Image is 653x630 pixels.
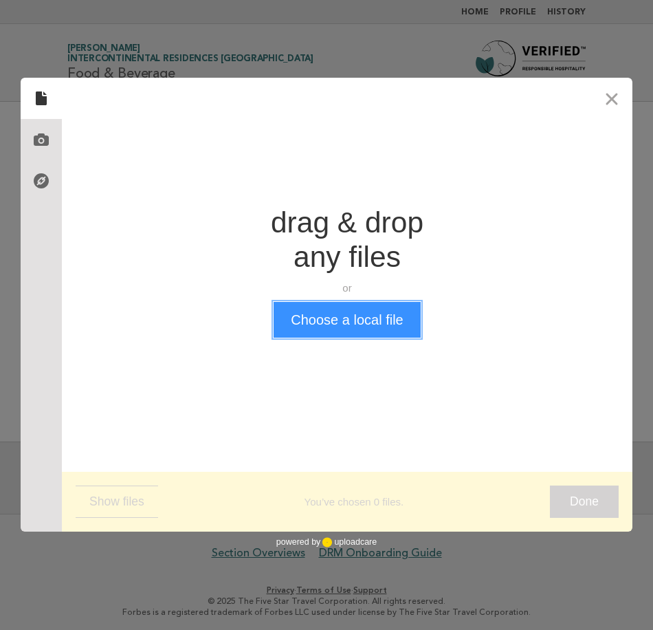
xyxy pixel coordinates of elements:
div: Local Files [21,78,62,119]
button: Choose a local file [274,302,420,338]
div: powered by [276,532,377,552]
div: or [271,281,423,295]
div: drag & drop any files [271,206,423,274]
button: Close [591,78,632,119]
div: You’ve chosen 0 files. [158,495,550,509]
button: Show files [76,486,158,518]
div: Direct Link [21,160,62,202]
button: Done [550,486,619,518]
div: Camera [21,119,62,160]
a: uploadcare [320,537,377,547]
